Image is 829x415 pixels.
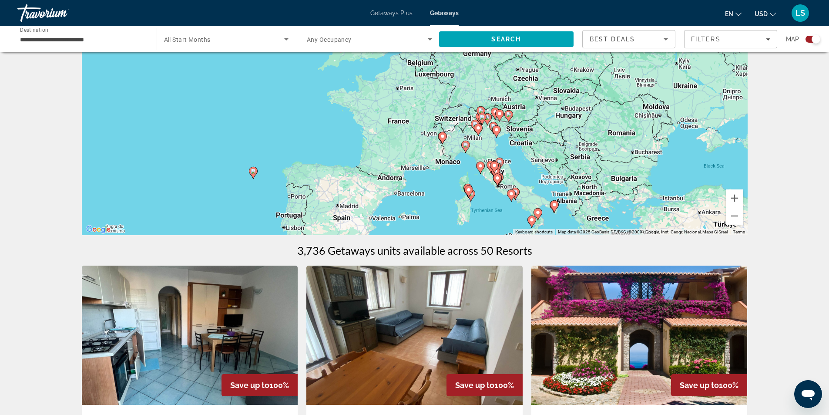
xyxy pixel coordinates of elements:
[491,36,521,43] span: Search
[755,7,776,20] button: Change currency
[795,9,805,17] span: LS
[726,189,743,207] button: Zoom in
[439,31,574,47] button: Search
[84,224,113,235] a: Open this area in Google Maps (opens a new window)
[84,224,113,235] img: Google
[725,10,733,17] span: en
[17,2,104,24] a: Travorium
[786,33,799,45] span: Map
[307,36,352,43] span: Any Occupancy
[794,380,822,408] iframe: Button to launch messaging window
[725,7,742,20] button: Change language
[531,266,748,405] img: Villaggio l'Olivara
[515,229,553,235] button: Keyboard shortcuts
[230,381,269,390] span: Save up to
[20,34,145,45] input: Select destination
[755,10,768,17] span: USD
[691,36,721,43] span: Filters
[455,381,494,390] span: Save up to
[590,34,668,44] mat-select: Sort by
[590,36,635,43] span: Best Deals
[733,229,745,234] a: Terms (opens in new tab)
[20,27,48,33] span: Destination
[684,30,777,48] button: Filters
[430,10,459,17] a: Getaways
[297,244,532,257] h1: 3,736 Getaways units available across 50 Resorts
[789,4,812,22] button: User Menu
[306,266,523,405] img: Residence Borgo al Sole
[671,374,747,396] div: 100%
[164,36,211,43] span: All Start Months
[446,374,523,396] div: 100%
[680,381,719,390] span: Save up to
[222,374,298,396] div: 100%
[370,10,413,17] a: Getaways Plus
[82,266,298,405] img: Ischia Uno Residence
[726,207,743,225] button: Zoom out
[558,229,728,234] span: Map data ©2025 GeoBasis-DE/BKG (©2009), Google, Inst. Geogr. Nacional, Mapa GISrael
